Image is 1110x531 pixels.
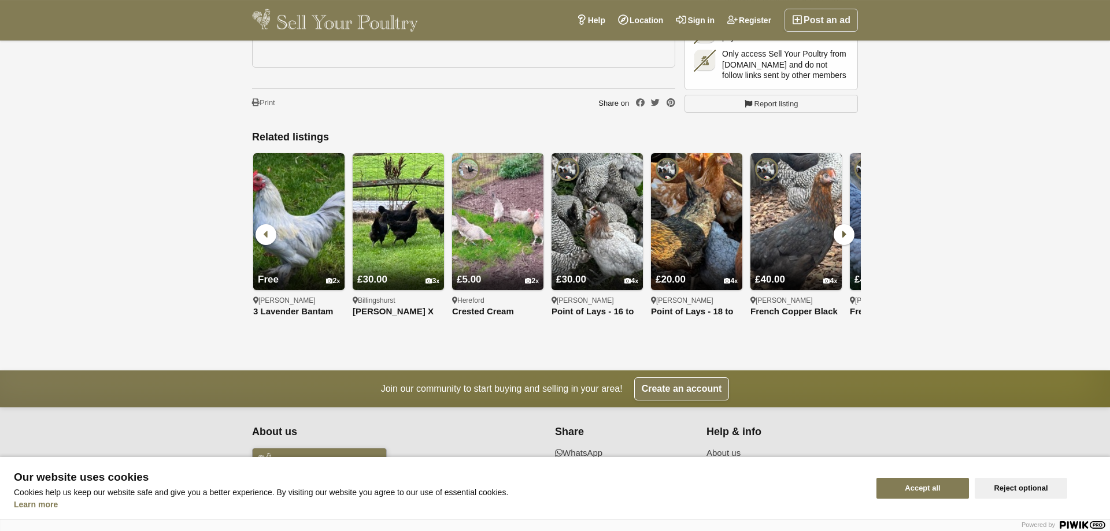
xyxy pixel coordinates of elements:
[876,478,969,499] button: Accept all
[975,478,1067,499] button: Reject optional
[755,274,785,285] span: £40.00
[706,448,843,458] a: About us
[381,382,623,396] span: Join our community to start buying and selling in your area!
[651,252,742,290] a: £20.00 4
[667,99,675,107] a: Share on Pinterest
[785,9,858,32] a: Post an ad
[552,296,643,305] div: [PERSON_NAME]
[750,252,842,290] a: £40.00 4
[634,377,730,400] a: Create an account
[552,153,643,290] img: Point of Lays - 16 to 20 weeks old - Lancashire
[684,95,858,113] a: Report listing
[252,131,858,144] h2: Related listings
[624,277,638,285] div: 4
[1022,521,1055,528] span: Powered by
[452,296,543,305] div: Hereford
[750,307,842,317] a: French Copper Black Marans - Point of Lay - Dark egg layer
[252,98,275,108] a: Print
[452,307,543,317] a: Crested Cream Legbars
[253,252,345,290] a: Free 2
[850,252,941,290] a: £40.00 4
[755,158,778,181] img: Pilling Poultry
[552,307,643,317] a: Point of Lays - 16 to 20 weeks old - [GEOGRAPHIC_DATA]
[14,500,58,509] a: Learn more
[457,158,480,181] img: Graham Powell
[651,153,742,290] img: Point of Lays - 18 to 20 weeks old - Point of Lays
[253,307,345,317] a: 3 Lavender Bantam Cockrells
[14,471,863,483] span: Our website uses cookies
[425,277,439,285] div: 3
[656,274,686,285] span: £20.00
[252,448,387,476] img: Sell Your Poultry
[854,274,885,285] span: £40.00
[326,277,340,285] div: 2
[722,49,848,80] span: Only access Sell Your Poultry from [DOMAIN_NAME] and do not follow links sent by other members
[258,274,279,285] span: Free
[721,9,778,32] a: Register
[556,274,586,285] span: £30.00
[457,274,482,285] span: £5.00
[651,296,742,305] div: [PERSON_NAME]
[750,296,842,305] div: [PERSON_NAME]
[750,153,842,290] img: French Copper Black Marans - Point of Lay - Dark egg layer
[651,307,742,317] a: Point of Lays - 18 to 20 weeks old - Point of Lays
[706,426,843,439] h4: Help & info
[850,296,941,305] div: [PERSON_NAME]
[353,307,444,317] a: [PERSON_NAME] X Copper Black Maran hens.
[669,9,721,32] a: Sign in
[252,9,418,32] img: Sell Your Poultry
[353,153,444,290] img: Burford Brown X Copper Black Maran hens.
[823,277,837,285] div: 4
[598,98,675,108] div: Share on
[854,158,878,181] img: Pilling Poultry
[253,153,345,290] img: 3 Lavender Bantam Cockrells
[754,98,798,110] span: Report listing
[525,277,539,285] div: 2
[357,274,387,285] span: £30.00
[552,252,643,290] a: £30.00 4
[353,252,444,290] a: £30.00 3
[555,448,692,458] a: WhatsApp
[252,426,486,439] h4: About us
[253,296,345,305] div: [PERSON_NAME]
[612,9,669,32] a: Location
[452,153,543,290] img: Crested Cream Legbars
[850,307,941,317] a: French Copper Blue Marans
[570,9,612,32] a: Help
[656,158,679,181] img: Pilling Poultry
[14,488,863,497] p: Cookies help us keep our website safe and give you a better experience. By visiting our website y...
[353,296,444,305] div: Billingshurst
[452,252,543,290] a: £5.00 2
[651,99,660,107] a: Share on Twitter
[724,277,738,285] div: 4
[555,426,692,439] h4: Share
[556,158,579,181] img: Pilling Poultry
[636,99,645,107] a: Share on Facebook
